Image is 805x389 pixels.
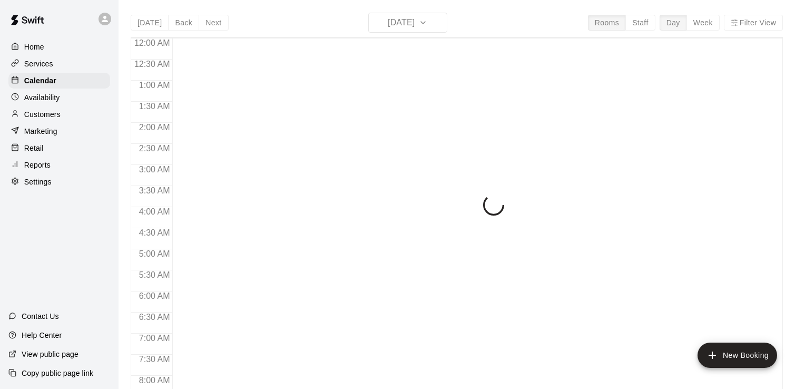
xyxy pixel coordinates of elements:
[136,81,173,90] span: 1:00 AM
[8,39,110,55] a: Home
[698,343,777,368] button: add
[24,109,61,120] p: Customers
[136,270,173,279] span: 5:30 AM
[136,313,173,322] span: 6:30 AM
[132,60,173,69] span: 12:30 AM
[136,102,173,111] span: 1:30 AM
[136,355,173,364] span: 7:30 AM
[24,126,57,137] p: Marketing
[8,140,110,156] a: Retail
[24,143,44,153] p: Retail
[136,228,173,237] span: 4:30 AM
[8,56,110,72] a: Services
[8,157,110,173] a: Reports
[8,123,110,139] a: Marketing
[22,349,78,359] p: View public page
[8,90,110,105] a: Availability
[22,368,93,378] p: Copy public page link
[24,75,56,86] p: Calendar
[132,38,173,47] span: 12:00 AM
[24,59,53,69] p: Services
[8,174,110,190] a: Settings
[22,311,59,322] p: Contact Us
[136,165,173,174] span: 3:00 AM
[8,106,110,122] a: Customers
[136,186,173,195] span: 3:30 AM
[8,73,110,89] a: Calendar
[24,177,52,187] p: Settings
[136,376,173,385] span: 8:00 AM
[136,249,173,258] span: 5:00 AM
[136,291,173,300] span: 6:00 AM
[22,330,62,341] p: Help Center
[136,123,173,132] span: 2:00 AM
[24,160,51,170] p: Reports
[136,207,173,216] span: 4:00 AM
[136,334,173,343] span: 7:00 AM
[24,42,44,52] p: Home
[24,92,60,103] p: Availability
[136,144,173,153] span: 2:30 AM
